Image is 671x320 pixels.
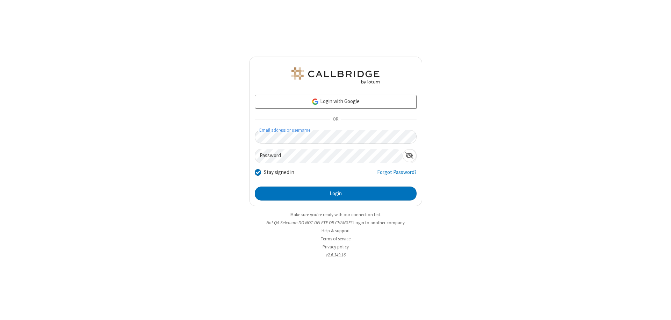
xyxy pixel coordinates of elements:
li: Not QA Selenium DO NOT DELETE OR CHANGE? [249,219,422,226]
a: Privacy policy [323,244,349,250]
a: Login with Google [255,95,417,109]
input: Password [255,149,403,163]
a: Help & support [322,228,350,234]
div: Show password [403,149,416,162]
button: Login [255,187,417,201]
a: Terms of service [321,236,351,242]
img: QA Selenium DO NOT DELETE OR CHANGE [290,67,381,84]
button: Login to another company [353,219,405,226]
label: Stay signed in [264,168,294,176]
span: OR [330,115,341,124]
li: v2.6.349.16 [249,252,422,258]
a: Forgot Password? [377,168,417,182]
a: Make sure you're ready with our connection test [290,212,381,218]
iframe: Chat [654,302,666,315]
input: Email address or username [255,130,417,144]
img: google-icon.png [311,98,319,106]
